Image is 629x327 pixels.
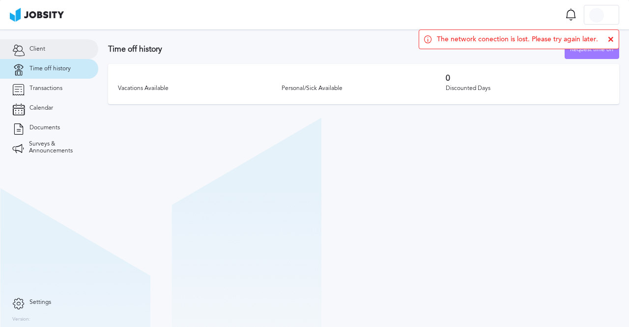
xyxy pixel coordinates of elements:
span: Settings [29,299,51,306]
div: Personal/Sick Available [282,85,445,92]
span: The network conection is lost. Please try again later. [437,35,598,43]
span: Time off history [29,65,71,72]
h3: Time off history [108,45,565,54]
span: Documents [29,124,60,131]
span: Transactions [29,85,62,92]
span: Client [29,46,45,53]
h3: 0 [446,74,609,83]
button: Request time off [565,39,619,59]
span: Calendar [29,105,53,112]
div: Request time off [565,40,619,59]
div: Vacations Available [118,85,282,92]
img: ab4bad089aa723f57921c736e9817d99.png [10,8,64,22]
div: Discounted Days [446,85,609,92]
label: Version: [12,317,30,323]
span: Surveys & Announcements [29,141,86,154]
